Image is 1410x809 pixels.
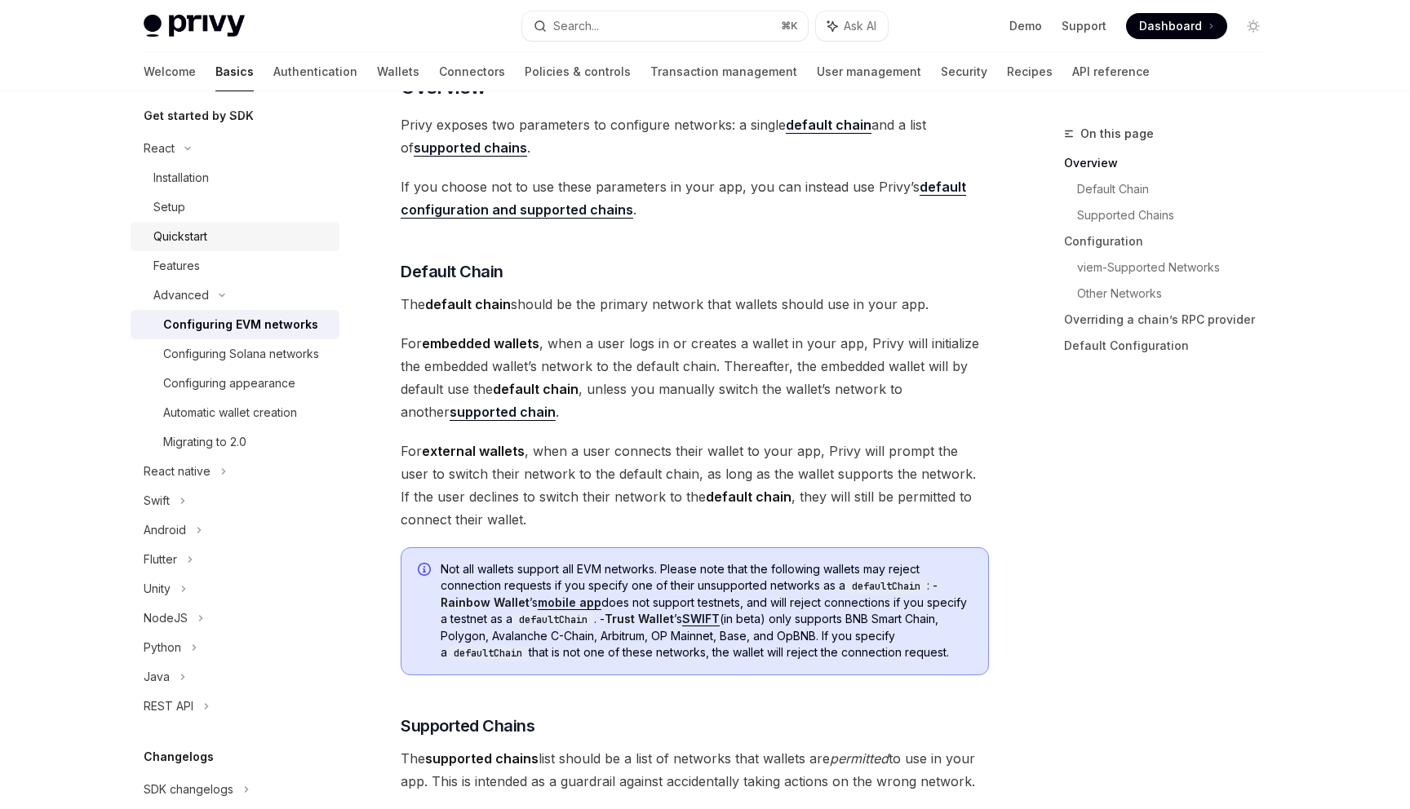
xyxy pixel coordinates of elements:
a: Transaction management [650,52,797,91]
h5: Changelogs [144,747,214,767]
div: Installation [153,168,209,188]
span: Default Chain [401,260,503,283]
a: mobile app [538,595,601,610]
button: Toggle dark mode [1240,13,1266,39]
a: SWIFT [682,612,720,626]
a: supported chains [414,139,527,157]
a: Wallets [377,52,419,91]
a: Features [131,251,339,281]
svg: Info [418,563,434,579]
a: Support [1062,18,1106,34]
span: Dashboard [1139,18,1202,34]
a: Overview [1064,150,1279,176]
a: Configuring Solana networks [131,339,339,369]
a: Configuration [1064,228,1279,254]
span: Privy exposes two parameters to configure networks: a single and a list of . [401,113,989,159]
strong: supported chains [414,139,527,156]
a: Default Chain [1077,176,1279,202]
img: light logo [144,15,245,38]
div: React [144,139,175,158]
em: permitted [830,750,889,767]
strong: default chain [493,381,579,397]
code: defaultChain [845,578,927,595]
strong: default chain [425,296,511,312]
div: Python [144,638,181,657]
a: Policies & controls [525,52,631,91]
strong: supported chain [450,404,556,420]
span: ⌘ K [781,20,798,33]
a: Supported Chains [1077,202,1279,228]
span: If you choose not to use these parameters in your app, you can instead use Privy’s . [401,175,989,221]
div: Java [144,667,170,687]
a: Automatic wallet creation [131,398,339,427]
strong: embedded wallets [422,335,539,351]
span: On this page [1080,124,1154,144]
a: Welcome [144,52,196,91]
div: Configuring appearance [163,374,295,393]
div: Migrating to 2.0 [163,432,246,452]
code: defaultChain [447,645,529,661]
a: Basics [215,52,254,91]
a: Other Networks [1077,281,1279,307]
div: Swift [144,491,170,511]
a: Dashboard [1126,13,1227,39]
div: SDK changelogs [144,780,233,799]
div: Quickstart [153,227,207,246]
span: For , when a user connects their wallet to your app, Privy will prompt the user to switch their n... [401,440,989,531]
div: REST API [144,696,193,716]
a: Configuring EVM networks [131,310,339,339]
a: Recipes [1007,52,1053,91]
strong: default chain [706,488,791,505]
a: viem-Supported Networks [1077,254,1279,281]
span: Ask AI [844,18,876,34]
div: NodeJS [144,608,188,628]
span: The list should be a list of networks that wallets are to use in your app. This is intended as a ... [401,747,989,793]
a: Connectors [439,52,505,91]
div: Configuring Solana networks [163,344,319,364]
div: Advanced [153,285,209,305]
a: Quickstart [131,222,339,251]
div: Unity [144,579,171,599]
div: React native [144,462,211,481]
strong: external wallets [422,443,525,459]
strong: default chain [786,117,871,133]
button: Search...⌘K [522,11,808,41]
a: Authentication [273,52,357,91]
code: defaultChain [512,612,594,628]
a: Installation [131,163,339,192]
a: Default Configuration [1064,333,1279,359]
button: Ask AI [816,11,888,41]
a: API reference [1072,52,1150,91]
a: supported chain [450,404,556,421]
div: Configuring EVM networks [163,315,318,334]
div: Features [153,256,200,276]
div: Flutter [144,550,177,569]
div: Setup [153,197,185,217]
div: Search... [553,16,599,36]
a: default chain [786,117,871,134]
a: User management [817,52,921,91]
a: Overriding a chain’s RPC provider [1064,307,1279,333]
div: Automatic wallet creation [163,403,297,422]
div: Android [144,520,186,540]
strong: Trust Wallet [605,612,674,626]
strong: Rainbow Wallet [441,595,530,609]
span: The should be the primary network that wallets should use in your app. [401,293,989,316]
a: Demo [1009,18,1042,34]
span: Supported Chains [401,714,534,737]
a: Configuring appearance [131,369,339,398]
span: Not all wallets support all EVM networks. Please note that the following wallets may reject conne... [441,561,972,661]
strong: supported chains [425,750,539,767]
a: Setup [131,192,339,222]
a: Migrating to 2.0 [131,427,339,457]
span: For , when a user logs in or creates a wallet in your app, Privy will initialize the embedded wal... [401,332,989,423]
a: Security [941,52,987,91]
